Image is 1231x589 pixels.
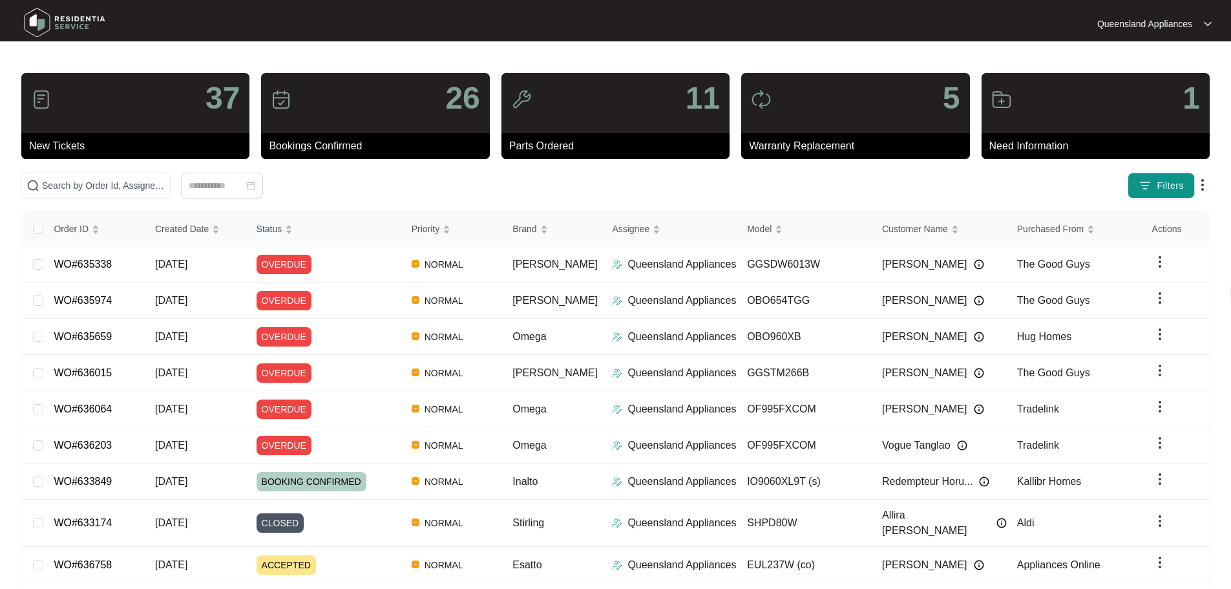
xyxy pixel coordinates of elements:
[412,519,419,526] img: Vercel Logo
[54,440,112,451] a: WO#636203
[749,138,969,154] p: Warranty Replacement
[155,331,187,342] span: [DATE]
[1017,476,1082,487] span: Kallibr Homes
[257,436,311,455] span: OVERDUE
[257,222,282,236] span: Status
[882,438,951,453] span: Vogue Tanglao
[627,515,736,531] p: Queensland Appliances
[271,89,291,110] img: icon
[512,259,598,270] span: [PERSON_NAME]
[1128,173,1195,198] button: filter iconFilters
[1152,435,1168,451] img: dropdown arrow
[145,212,246,246] th: Created Date
[42,178,165,193] input: Search by Order Id, Assignee Name, Customer Name, Brand and Model
[979,477,989,487] img: Info icon
[54,331,112,342] a: WO#635659
[512,295,598,306] span: [PERSON_NAME]
[419,257,468,272] span: NORMAL
[1017,440,1059,451] span: Tradelink
[627,557,736,573] p: Queensland Appliances
[502,212,602,246] th: Brand
[737,246,872,283] td: GGSDW6013W
[54,367,112,378] a: WO#636015
[989,138,1210,154] p: Need Information
[419,438,468,453] span: NORMAL
[612,560,622,570] img: Assigner Icon
[257,291,311,310] span: OVERDUE
[19,3,110,42] img: residentia service logo
[155,476,187,487] span: [DATE]
[1152,399,1168,414] img: dropdown arrow
[612,332,622,342] img: Assigner Icon
[246,212,401,246] th: Status
[627,329,736,345] p: Queensland Appliances
[155,259,187,270] span: [DATE]
[627,402,736,417] p: Queensland Appliances
[1183,83,1200,114] p: 1
[612,368,622,378] img: Assigner Icon
[512,367,598,378] span: [PERSON_NAME]
[627,293,736,308] p: Queensland Appliances
[872,212,1007,246] th: Customer Name
[512,440,546,451] span: Omega
[512,517,544,528] span: Stirling
[1152,363,1168,378] img: dropdown arrow
[627,474,736,489] p: Queensland Appliances
[257,255,311,274] span: OVERDUE
[155,440,187,451] span: [DATE]
[1017,367,1090,378] span: The Good Guys
[419,557,468,573] span: NORMAL
[1152,327,1168,342] img: dropdown arrow
[737,547,872,583] td: EUL237W (co)
[612,222,649,236] span: Assignee
[974,332,984,342] img: Info icon
[957,440,967,451] img: Info icon
[612,259,622,270] img: Assigner Icon
[737,391,872,427] td: OF995FXCOM
[882,257,967,272] span: [PERSON_NAME]
[54,403,112,414] a: WO#636064
[1152,254,1168,270] img: dropdown arrow
[882,222,948,236] span: Customer Name
[882,365,967,381] span: [PERSON_NAME]
[1017,331,1071,342] span: Hug Homes
[737,283,872,319] td: OBO654TGG
[512,559,542,570] span: Esatto
[54,476,112,487] a: WO#633849
[1017,403,1059,414] span: Tradelink
[54,517,112,528] a: WO#633174
[612,477,622,487] img: Assigner Icon
[612,404,622,414] img: Assigner Icon
[1152,290,1168,306] img: dropdown arrow
[943,83,960,114] p: 5
[155,403,187,414] span: [DATE]
[512,476,538,487] span: Inalto
[419,365,468,381] span: NORMAL
[612,518,622,528] img: Assigner Icon
[419,515,468,531] span: NORMAL
[412,222,440,236] span: Priority
[1204,21,1212,27] img: dropdown arrow
[602,212,737,246] th: Assignee
[257,327,311,347] span: OVERDUE
[882,402,967,417] span: [PERSON_NAME]
[1139,179,1152,192] img: filter icon
[257,472,366,491] span: BOOKING CONFIRMED
[991,89,1012,110] img: icon
[737,355,872,391] td: GGSTM266B
[882,557,967,573] span: [PERSON_NAME]
[974,404,984,414] img: Info icon
[627,438,736,453] p: Queensland Appliances
[412,332,419,340] img: Vercel Logo
[737,464,872,500] td: IO9060XL9T (s)
[419,329,468,345] span: NORMAL
[43,212,145,246] th: Order ID
[205,83,240,114] p: 37
[996,518,1007,528] img: Info icon
[512,403,546,414] span: Omega
[882,329,967,345] span: [PERSON_NAME]
[257,400,311,419] span: OVERDUE
[412,296,419,304] img: Vercel Logo
[29,138,249,154] p: New Tickets
[401,212,503,246] th: Priority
